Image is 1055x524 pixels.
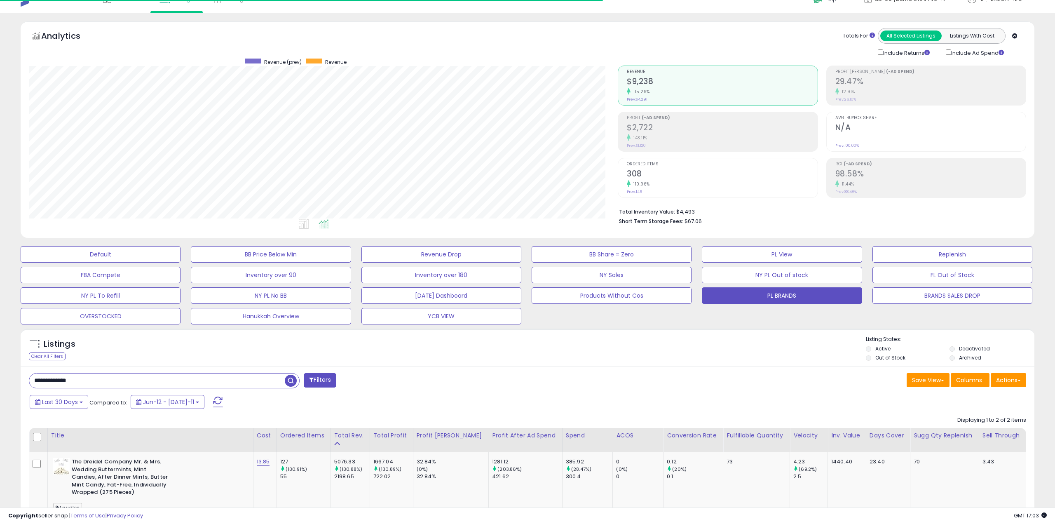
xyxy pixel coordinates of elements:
[843,32,875,40] div: Totals For
[532,267,692,283] button: NY Sales
[910,428,979,452] th: Please note that this number is a calculation based on your required days of coverage and your ve...
[627,123,817,134] h2: $2,722
[8,512,143,520] div: seller snap | |
[373,431,410,440] div: Total Profit
[571,466,591,472] small: (28.47%)
[866,336,1034,343] p: Listing States:
[566,458,613,465] div: 385.92
[44,338,75,350] h5: Listings
[373,458,413,465] div: 1667.04
[835,77,1026,88] h2: 29.47%
[286,466,307,472] small: (130.91%)
[89,399,127,407] span: Compared to:
[914,458,972,465] div: 70
[361,246,521,263] button: Revenue Drop
[131,395,204,409] button: Jun-12 - [DATE]-11
[334,431,366,440] div: Total Rev.
[619,208,675,215] b: Total Inventory Value:
[982,458,1020,465] div: 3.43
[492,431,559,440] div: Profit After Ad Spend
[627,77,817,88] h2: $9,238
[616,466,628,472] small: (0%)
[957,416,1026,424] div: Displaying 1 to 2 of 2 items
[956,376,982,384] span: Columns
[627,70,817,74] span: Revenue
[325,59,347,66] span: Revenue
[870,431,907,440] div: Days Cover
[667,431,720,440] div: Conversion Rate
[959,345,990,352] label: Deactivated
[627,143,646,148] small: Prev: $1,120
[334,473,370,480] div: 2198.65
[30,395,88,409] button: Last 30 Days
[880,31,942,41] button: All Selected Listings
[417,466,428,472] small: (0%)
[959,354,981,361] label: Archived
[831,431,863,440] div: Inv. value
[702,267,862,283] button: NY PL Out of stock
[991,373,1026,387] button: Actions
[872,48,940,57] div: Include Returns
[872,246,1032,263] button: Replenish
[872,287,1032,304] button: BRANDS SALES DROP
[940,48,1017,57] div: Include Ad Spend
[70,512,105,519] a: Terms of Use
[835,70,1026,74] span: Profit [PERSON_NAME]
[21,267,181,283] button: FBA Compete
[334,458,370,465] div: 5076.33
[280,458,331,465] div: 127
[72,458,172,498] b: The Dreidel Company Mr. & Mrs. Wedding Buttermints, Mint Candies, After Dinner Mints, Butter Mint...
[566,473,613,480] div: 300.4
[793,458,828,465] div: 4.23
[21,308,181,324] button: OVERSTOCKED
[42,398,78,406] span: Last 30 Days
[191,308,351,324] button: Hanukkah Overview
[304,373,336,388] button: Filters
[631,135,647,141] small: 143.11%
[257,431,273,440] div: Cost
[616,431,660,440] div: ACOS
[627,169,817,180] h2: 308
[264,59,302,66] span: Revenue (prev)
[907,373,949,387] button: Save View
[340,466,362,472] small: (130.88%)
[373,473,413,480] div: 722.02
[839,89,855,95] small: 12.91%
[835,143,859,148] small: Prev: 100.00%
[844,161,872,167] b: (-Ad Spend)
[835,116,1026,120] span: Avg. Buybox Share
[417,458,489,465] div: 32.84%
[702,287,862,304] button: PL BRANDS
[835,189,857,194] small: Prev: 88.46%
[835,169,1026,180] h2: 98.58%
[631,89,650,95] small: 115.29%
[417,431,485,440] div: Profit [PERSON_NAME]
[793,473,828,480] div: 2.5
[53,458,70,475] img: 41KS21g0ePL._SL40_.jpg
[875,354,905,361] label: Out of Stock
[951,373,989,387] button: Columns
[627,116,817,120] span: Profit
[831,458,860,465] div: 1440.40
[107,512,143,519] a: Privacy Policy
[627,97,647,102] small: Prev: $4,291
[642,115,670,121] b: (-Ad Spend)
[257,458,270,466] a: 13.85
[492,458,562,465] div: 1281.12
[667,473,723,480] div: 0.1
[727,458,783,465] div: 73
[872,267,1032,283] button: FL Out of Stock
[616,458,663,465] div: 0
[280,473,331,480] div: 55
[492,473,562,480] div: 421.62
[41,30,96,44] h5: Analytics
[627,162,817,167] span: Ordered Items
[835,123,1026,134] h2: N/A
[191,267,351,283] button: Inventory over 90
[619,206,1020,216] li: $4,493
[532,287,692,304] button: Products Without Cos
[143,398,194,406] span: Jun-12 - [DATE]-11
[566,431,610,440] div: Spend
[727,431,786,440] div: Fulfillable Quantity
[835,97,856,102] small: Prev: 26.10%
